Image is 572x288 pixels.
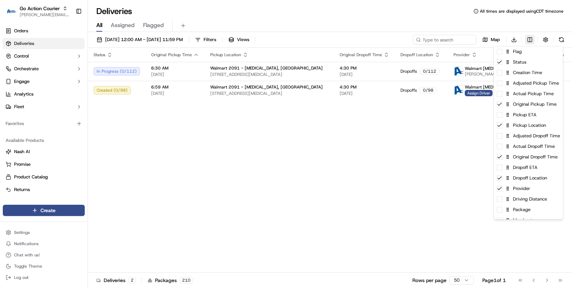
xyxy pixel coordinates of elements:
[7,158,13,163] div: 📗
[50,174,85,179] a: Powered byPylon
[14,128,20,134] img: 1736555255976-a54dd68f-1ca7-489b-9aae-adbdc363a1c4
[7,91,47,97] div: Past conversations
[14,157,54,164] span: Knowledge Base
[494,194,563,204] div: Driving Distance
[7,67,20,80] img: 1736555255976-a54dd68f-1ca7-489b-9aae-adbdc363a1c4
[22,128,57,133] span: [PERSON_NAME]
[7,121,18,132] img: Jeff Sasse
[494,89,563,99] div: Actual Pickup Time
[59,158,65,163] div: 💻
[120,69,128,78] button: Start new chat
[494,141,563,152] div: Actual Dropoff Time
[62,109,77,114] span: [DATE]
[494,110,563,120] div: Pickup ETA
[494,173,563,183] div: Dropoff Location
[62,128,77,133] span: [DATE]
[494,183,563,194] div: Provider
[22,109,57,114] span: [PERSON_NAME]
[15,67,27,80] img: 9188753566659_6852d8bf1fb38e338040_72.png
[7,7,21,21] img: Nash
[4,154,57,167] a: 📗Knowledge Base
[57,154,116,167] a: 💻API Documentation
[494,78,563,89] div: Adjusted Pickup Time
[494,131,563,141] div: Adjusted Dropoff Time
[7,28,128,39] p: Welcome 👋
[494,162,563,173] div: Dropoff ETA
[58,109,61,114] span: •
[32,67,115,74] div: Start new chat
[494,120,563,131] div: Pickup Location
[18,45,127,53] input: Got a question? Start typing here...
[32,74,97,80] div: We're available if you need us!
[66,157,113,164] span: API Documentation
[70,174,85,179] span: Pylon
[494,46,563,57] div: Flag
[494,152,563,162] div: Original Dropoff Time
[7,102,18,113] img: Chris Sexton
[494,57,563,67] div: Status
[494,67,563,78] div: Creation Time
[494,99,563,110] div: Original Pickup Time
[494,215,563,225] div: Merchant
[109,90,128,98] button: See all
[58,128,61,133] span: •
[494,204,563,215] div: Package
